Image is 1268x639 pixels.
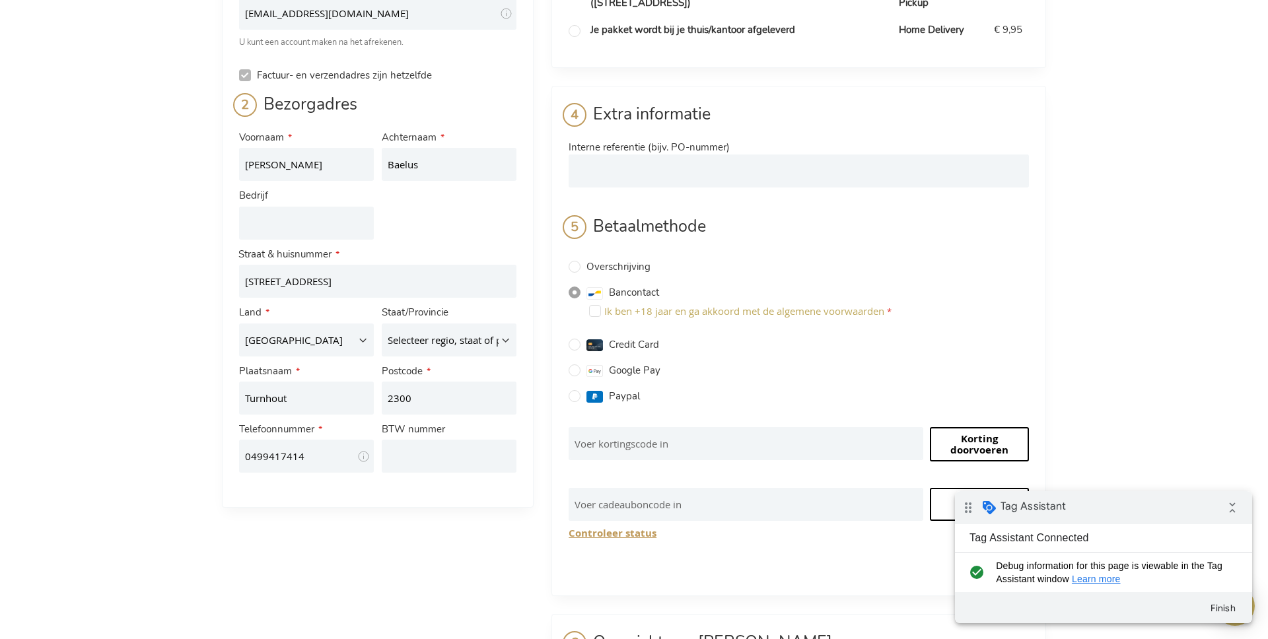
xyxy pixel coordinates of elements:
span: Debug information for this page is viewable in the Tag Assistant window [41,68,275,94]
button: Finish [244,105,292,129]
div: Bezorgadres [239,93,516,127]
span: Tag Assistant [46,9,111,22]
a: Learn more [117,83,166,93]
span: Google Pay [609,364,660,377]
span: € 9,95 [994,23,1022,36]
span: Achternaam [382,131,437,144]
span: Overschrijving [586,260,651,273]
span: Plaatsnaam [239,364,292,378]
i: Collapse debug badge [264,3,291,30]
input: Voer kortingscode in [569,427,923,460]
span: Bedrijf [239,189,268,202]
i: check_circle [11,68,32,94]
span: Telefoonnummer [239,422,314,436]
img: paypal.svg [586,391,603,403]
input: Activeer [930,488,1029,521]
td: Home Delivery [892,17,987,44]
span: Credit Card [609,338,659,351]
img: googlepay.svg [586,365,603,378]
img: creditcard.svg [586,339,603,352]
span: BTW nummer [382,422,445,436]
span: Bancontact [609,286,659,299]
span: Postcode [382,364,423,378]
div: Betaalmethode [569,215,1029,249]
span: Voornaam [239,131,284,144]
span: Interne referentie (bijv. PO-nummer) [569,141,730,154]
img: bancontact.svg [586,287,603,300]
span: U kunt een account maken na het afrekenen. [239,36,404,48]
span: Je pakket wordt bij je thuis/kantoor afgeleverd [590,23,795,36]
span: Land [239,306,262,319]
span: Korting doorvoeren [950,432,1008,457]
span: Paypal [609,389,640,403]
span: Staat/Provincie [382,306,448,319]
div: Extra informatie [569,103,1029,137]
span: Factuur- en verzendadres zijn hetzelfde [257,69,432,82]
span: Ik ben +18 jaar en ga akkoord met de algemene voorwaarden [604,304,884,318]
button: Controleer status [569,527,656,539]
